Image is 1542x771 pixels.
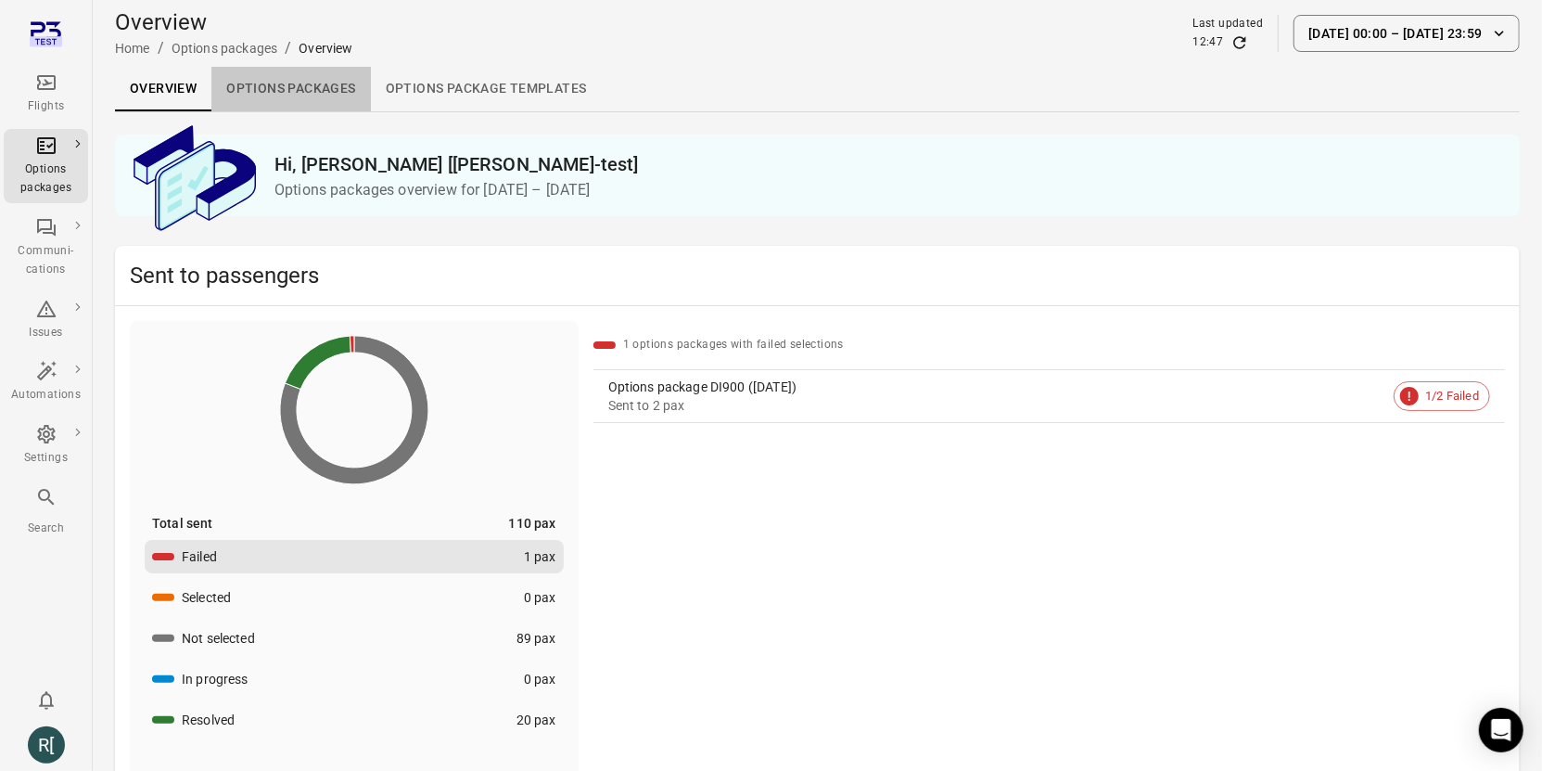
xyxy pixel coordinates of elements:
[145,581,564,614] button: Selected0 pax
[11,520,81,538] div: Search
[182,547,217,566] div: Failed
[115,7,353,37] h1: Overview
[524,588,556,607] div: 0 pax
[4,418,88,473] a: Settings
[274,149,1505,179] h2: Hi, [PERSON_NAME] [[PERSON_NAME]-test]
[11,161,81,198] div: Options packages
[1192,15,1263,33] div: Last updated
[299,39,352,58] div: Overview
[4,211,88,285] a: Communi-cations
[1293,15,1520,52] button: [DATE] 00:00 – [DATE] 23:59
[11,97,81,116] div: Flights
[115,41,150,56] a: Home
[145,662,564,696] button: In progress0 pax
[1230,33,1249,52] button: Refresh data
[608,378,1387,396] div: Options package DI900 ([DATE])
[28,726,65,764] div: R[
[11,324,81,342] div: Issues
[158,37,164,59] li: /
[182,588,231,607] div: Selected
[115,67,1520,111] div: Local navigation
[11,386,81,405] div: Automations
[4,292,88,348] a: Issues
[182,670,249,688] div: In progress
[115,67,211,111] a: Overview
[1479,708,1523,752] div: Open Intercom Messenger
[182,629,255,648] div: Not selected
[371,67,602,111] a: Options package Templates
[4,66,88,122] a: Flights
[11,449,81,468] div: Settings
[509,514,556,533] div: 110 pax
[28,682,65,719] button: Notifications
[285,37,291,59] li: /
[274,179,1505,201] p: Options packages overview for [DATE] – [DATE]
[4,354,88,410] a: Automations
[20,719,72,771] button: Rachel [Elsa-test]
[593,370,1505,422] a: Options package DI900 ([DATE])Sent to 2 pax1/2 Failed
[1192,33,1223,52] div: 12:47
[623,336,844,354] div: 1 options packages with failed selections
[11,242,81,279] div: Communi-cations
[145,540,564,573] button: Failed1 pax
[524,670,556,688] div: 0 pax
[516,711,556,729] div: 20 pax
[4,129,88,203] a: Options packages
[115,37,353,59] nav: Breadcrumbs
[4,481,88,543] button: Search
[172,41,277,56] a: Options packages
[524,547,556,566] div: 1 pax
[182,711,235,729] div: Resolved
[608,396,1387,415] div: Sent to 2 pax
[130,261,1505,290] h2: Sent to passengers
[211,67,370,111] a: Options packages
[145,622,564,655] button: Not selected89 pax
[145,703,564,737] button: Resolved20 pax
[152,514,213,533] div: Total sent
[516,629,556,648] div: 89 pax
[1415,387,1489,405] span: 1/2 Failed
